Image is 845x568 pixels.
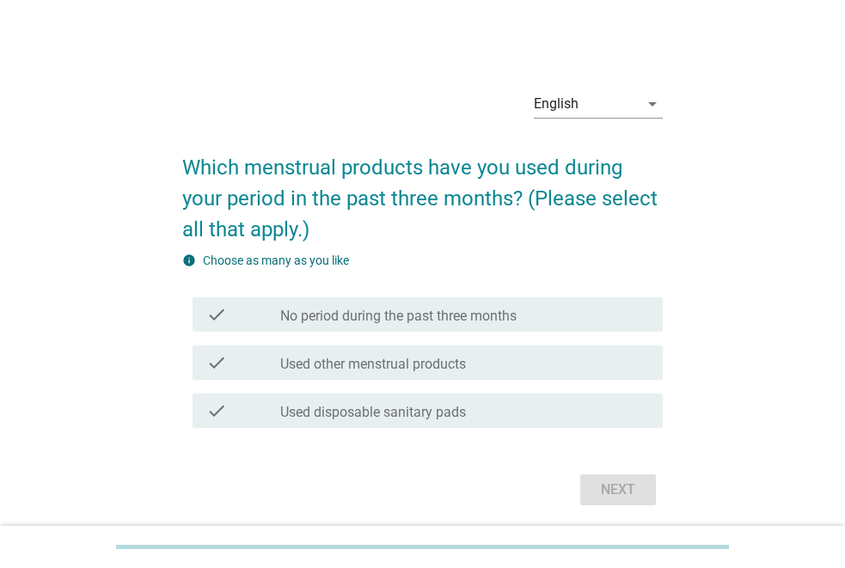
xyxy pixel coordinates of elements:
i: info [182,253,196,267]
label: Used disposable sanitary pads [280,404,466,421]
i: check [206,400,227,421]
label: No period during the past three months [280,308,517,325]
i: arrow_drop_down [642,94,663,114]
label: Choose as many as you like [203,253,349,267]
div: English [534,96,579,112]
i: check [206,304,227,325]
i: check [206,352,227,373]
h2: Which menstrual products have you used during your period in the past three months? (Please selec... [182,135,663,245]
label: Used other menstrual products [280,356,466,373]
